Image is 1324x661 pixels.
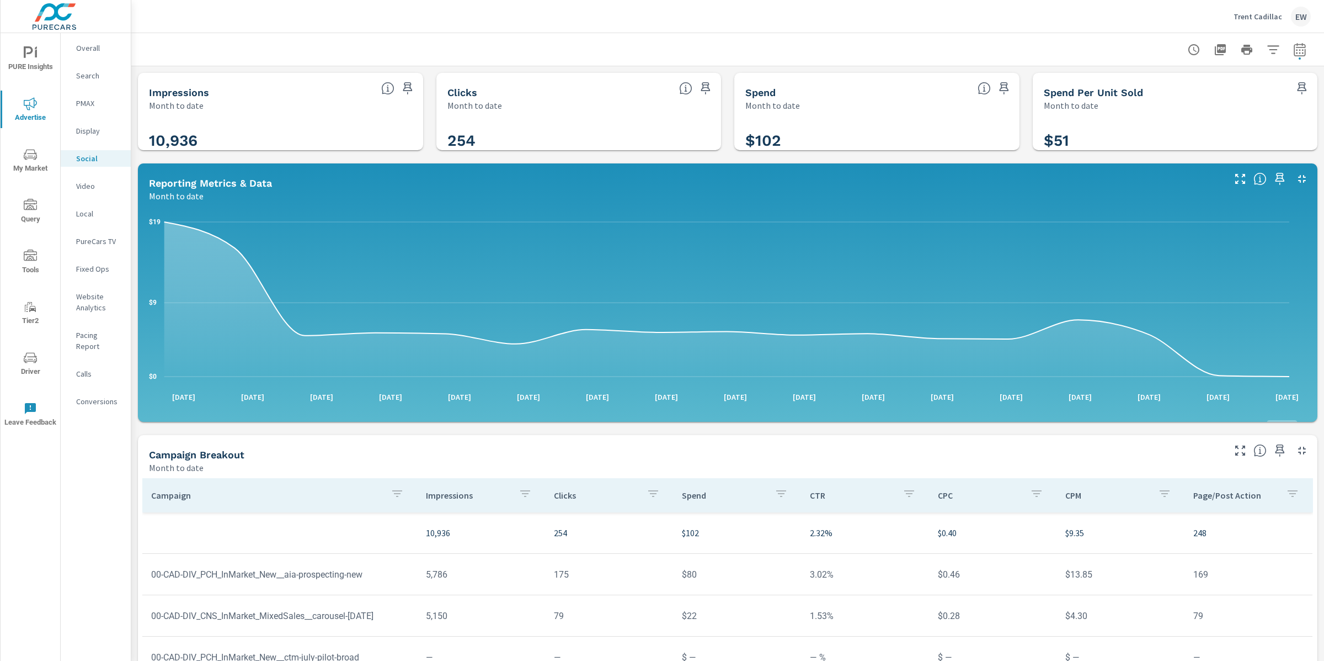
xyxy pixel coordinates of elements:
[149,461,204,474] p: Month to date
[938,490,1022,501] p: CPC
[647,392,686,403] p: [DATE]
[381,82,394,95] span: The number of times an ad was shown on your behalf.
[716,392,755,403] p: [DATE]
[697,80,714,97] span: Save this to your personalized report
[61,288,131,316] div: Website Analytics
[854,392,893,403] p: [DATE]
[142,560,417,589] td: 00-CAD-DIV_PCH_InMarket_New__aia-prospecting-new
[61,178,131,194] div: Video
[76,208,122,219] p: Local
[447,87,477,98] h5: Clicks
[4,199,57,226] span: Query
[76,263,122,274] p: Fixed Ops
[1130,392,1168,403] p: [DATE]
[1193,526,1304,540] p: 248
[76,330,122,352] p: Pacing Report
[61,95,131,112] div: PMAX
[673,560,801,589] td: $80
[978,82,991,95] span: The amount of money spent on advertising during the period.
[149,218,161,226] text: $19
[785,392,824,403] p: [DATE]
[745,87,776,98] h5: Spend
[61,327,131,355] div: Pacing Report
[76,236,122,247] p: PureCars TV
[923,392,962,403] p: [DATE]
[679,82,692,95] span: The number of times an ad was clicked by a consumer.
[554,490,638,501] p: Clicks
[1231,442,1249,459] button: Make Fullscreen
[1209,39,1231,61] button: "Export Report to PDF"
[1293,80,1311,97] span: Save this to your personalized report
[61,233,131,250] div: PureCars TV
[1184,560,1312,589] td: 169
[4,351,57,378] span: Driver
[810,490,894,501] p: CTR
[554,526,664,540] p: 254
[149,87,209,98] h5: Impressions
[1065,490,1149,501] p: CPM
[992,392,1031,403] p: [DATE]
[61,261,131,277] div: Fixed Ops
[1044,131,1307,150] h3: $51
[1056,602,1184,630] td: $4.30
[1262,39,1284,61] button: Apply Filters
[4,250,57,277] span: Tools
[1,33,60,440] div: nav menu
[745,131,1008,150] h3: $102
[938,526,1048,540] p: $0.40
[76,153,122,164] p: Social
[545,602,673,630] td: 79
[149,131,412,150] h3: 10,936
[1044,99,1098,112] p: Month to date
[745,99,800,112] p: Month to date
[76,125,122,136] p: Display
[371,392,410,403] p: [DATE]
[142,602,417,630] td: 00-CAD-DIV_CNS_InMarket_MixedSales__carousel-[DATE]
[426,526,536,540] p: 10,936
[61,150,131,167] div: Social
[4,300,57,327] span: Tier2
[1236,39,1258,61] button: Print Report
[1253,172,1267,186] span: Understand Social data over time and see how metrics compare to each other.
[76,98,122,109] p: PMAX
[1234,12,1282,22] p: Trent Cadillac
[149,373,157,380] text: $0
[164,392,203,403] p: [DATE]
[1044,87,1143,98] h5: Spend Per Unit Sold
[682,526,792,540] p: $102
[417,602,545,630] td: 5,150
[1253,444,1267,457] span: This is a summary of Social performance results by campaign. Each column can be sorted.
[149,299,157,306] text: $9
[1231,170,1249,188] button: Make Fullscreen
[76,368,122,379] p: Calls
[426,490,510,501] p: Impressions
[801,560,929,589] td: 3.02%
[76,181,122,192] p: Video
[399,80,417,97] span: Save this to your personalized report
[447,131,711,150] h3: 254
[509,392,548,403] p: [DATE]
[76,43,122,54] p: Overall
[578,392,617,403] p: [DATE]
[1271,442,1289,459] span: Save this to your personalized report
[440,392,479,403] p: [DATE]
[61,366,131,382] div: Calls
[4,148,57,175] span: My Market
[1271,170,1289,188] span: Save this to your personalized report
[61,393,131,410] div: Conversions
[61,40,131,56] div: Overall
[1065,526,1176,540] p: $9.35
[1199,392,1237,403] p: [DATE]
[545,560,673,589] td: 175
[1291,7,1311,27] div: EW
[1061,392,1099,403] p: [DATE]
[447,99,502,112] p: Month to date
[929,602,1057,630] td: $0.28
[61,123,131,139] div: Display
[61,205,131,222] div: Local
[929,560,1057,589] td: $0.46
[1184,602,1312,630] td: 79
[61,67,131,84] div: Search
[76,70,122,81] p: Search
[1268,392,1306,403] p: [DATE]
